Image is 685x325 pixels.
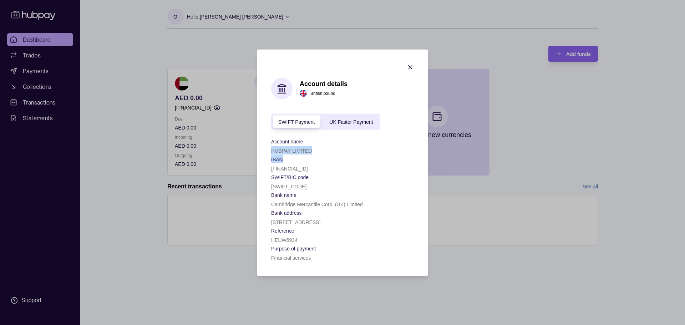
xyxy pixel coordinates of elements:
span: UK Faster Payment [329,119,373,125]
p: Bank name [271,192,296,198]
span: SWIFT Payment [278,119,315,125]
p: Financial services [271,255,311,260]
p: Reference [271,228,294,233]
p: HEUW6934 [271,237,298,243]
p: Account name [271,138,303,144]
p: IBAN [271,156,283,162]
p: [STREET_ADDRESS] [271,219,320,225]
h1: Account details [300,80,347,88]
p: SWIFT/BIC code [271,174,309,180]
p: Cambridge Mercantile Corp. (UK) Limited [271,201,363,207]
p: [SWIFT_CODE] [271,183,307,189]
div: accountIndex [271,113,380,130]
p: British pound [310,90,335,97]
img: gb [300,90,307,97]
p: Purpose of payment [271,245,316,251]
p: [FINANCIAL_ID] [271,166,308,171]
p: Bank address [271,210,302,215]
p: HUBPAY LIMITED [271,148,312,153]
